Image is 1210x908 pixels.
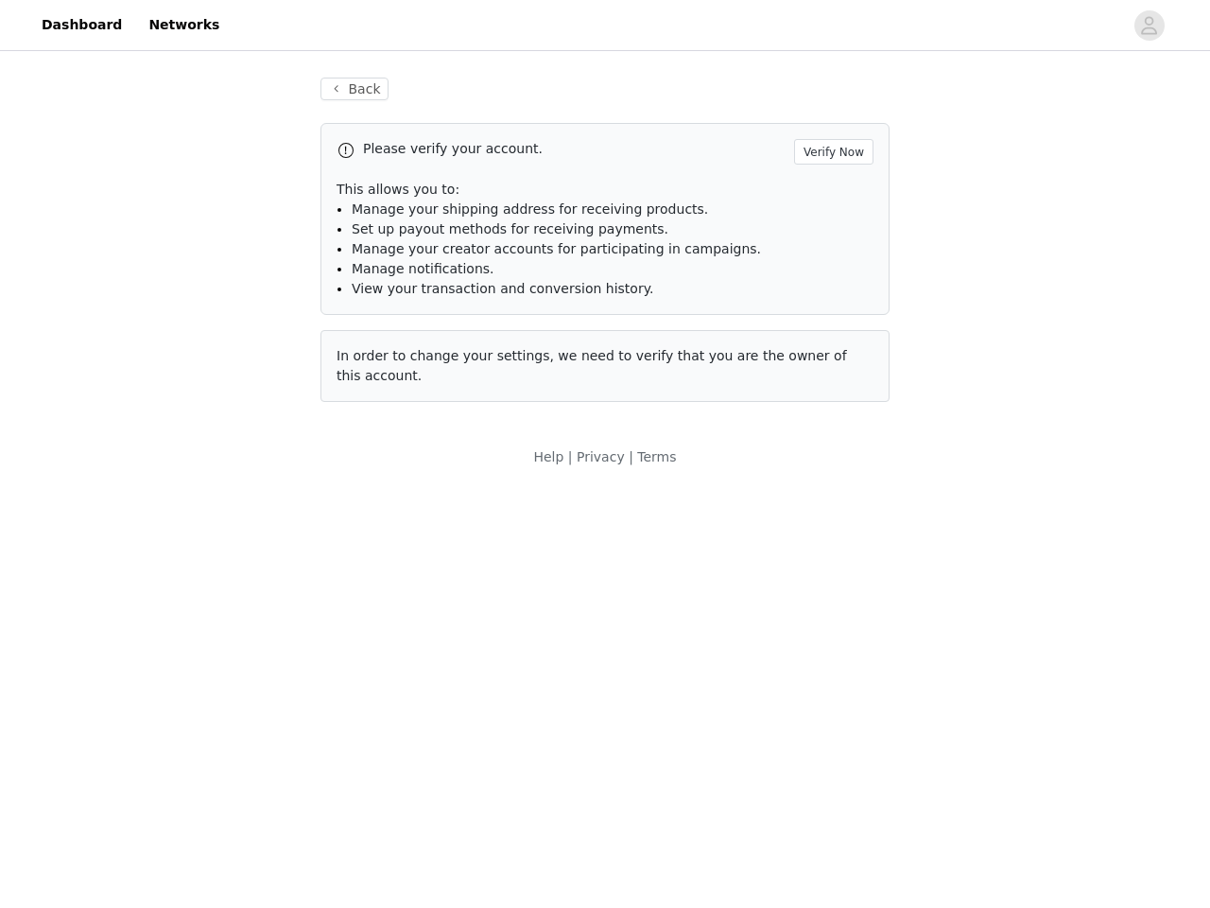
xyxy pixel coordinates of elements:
[629,449,633,464] span: |
[352,281,653,296] span: View your transaction and conversion history.
[352,221,668,236] span: Set up payout methods for receiving payments.
[794,139,873,165] button: Verify Now
[352,241,761,256] span: Manage your creator accounts for participating in campaigns.
[337,348,847,383] span: In order to change your settings, we need to verify that you are the owner of this account.
[363,139,786,159] p: Please verify your account.
[533,449,563,464] a: Help
[577,449,625,464] a: Privacy
[137,4,231,46] a: Networks
[352,201,708,217] span: Manage your shipping address for receiving products.
[352,261,494,276] span: Manage notifications.
[568,449,573,464] span: |
[337,180,873,200] p: This allows you to:
[1140,10,1158,41] div: avatar
[320,78,389,100] button: Back
[637,449,676,464] a: Terms
[30,4,133,46] a: Dashboard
